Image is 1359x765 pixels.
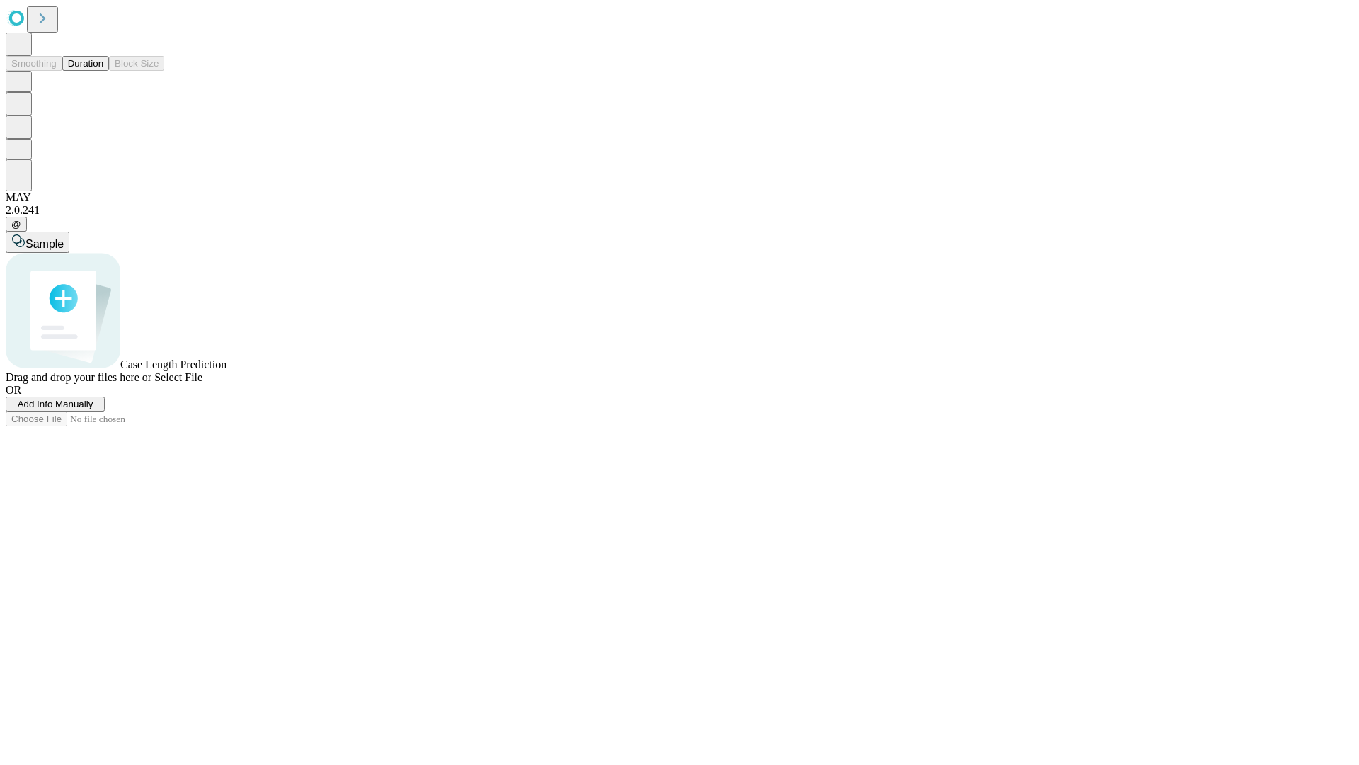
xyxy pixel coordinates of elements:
[62,56,109,71] button: Duration
[6,56,62,71] button: Smoothing
[154,371,202,383] span: Select File
[109,56,164,71] button: Block Size
[6,232,69,253] button: Sample
[18,399,93,409] span: Add Info Manually
[6,191,1353,204] div: MAY
[120,358,226,370] span: Case Length Prediction
[6,384,21,396] span: OR
[6,217,27,232] button: @
[11,219,21,229] span: @
[25,238,64,250] span: Sample
[6,397,105,412] button: Add Info Manually
[6,204,1353,217] div: 2.0.241
[6,371,151,383] span: Drag and drop your files here or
